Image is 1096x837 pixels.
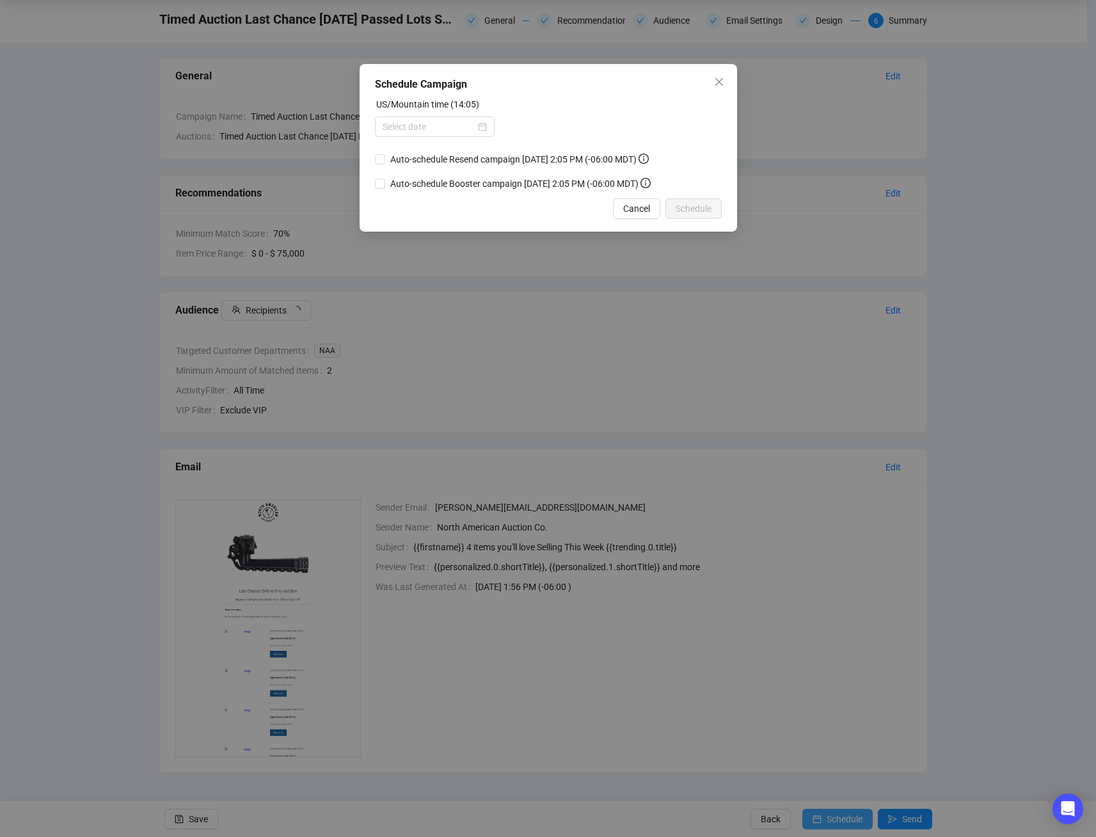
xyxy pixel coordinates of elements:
span: Cancel [623,202,650,216]
span: info-circle [640,178,651,188]
label: US/Mountain time (14:05) [376,99,479,109]
button: Cancel [613,198,660,219]
button: Schedule [665,198,722,219]
span: Auto-schedule Resend campaign [DATE] 2:05 PM (-06:00 MDT) [385,152,654,166]
span: info-circle [639,154,649,164]
div: Open Intercom Messenger [1052,793,1083,824]
input: Select date [383,120,475,134]
span: Auto-schedule Booster campaign [DATE] 2:05 PM (-06:00 MDT) [385,177,656,191]
button: Close [709,72,729,92]
div: Schedule Campaign [375,77,722,92]
span: close [714,77,724,87]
